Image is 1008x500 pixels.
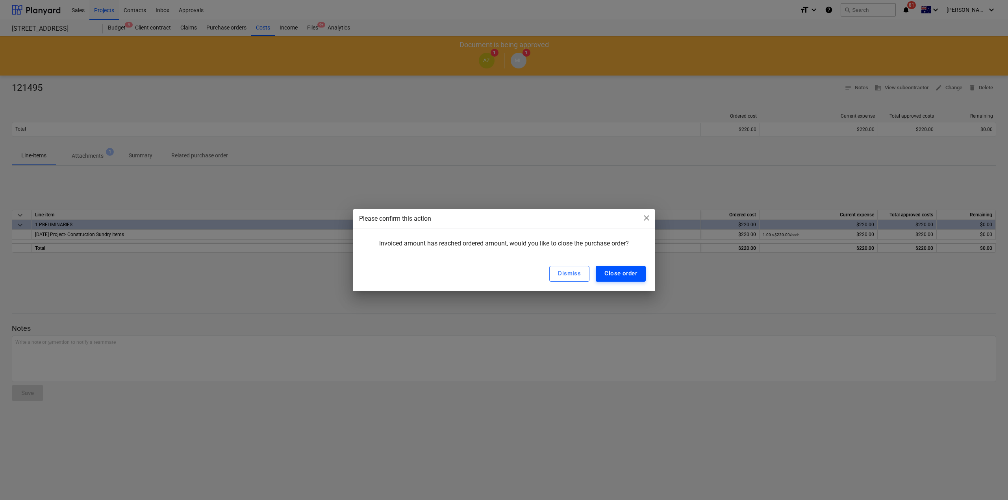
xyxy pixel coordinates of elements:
div: Dismiss [558,268,581,279]
div: Invoiced amount has reached ordered amount, would you like to close the purchase order? [362,240,646,253]
button: Close order [596,266,646,282]
iframe: Chat Widget [969,462,1008,500]
span: close [642,213,651,223]
div: close [642,213,651,225]
button: Dismiss [549,266,589,282]
div: Please confirm this action [359,214,649,223]
div: Close order [604,268,637,279]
